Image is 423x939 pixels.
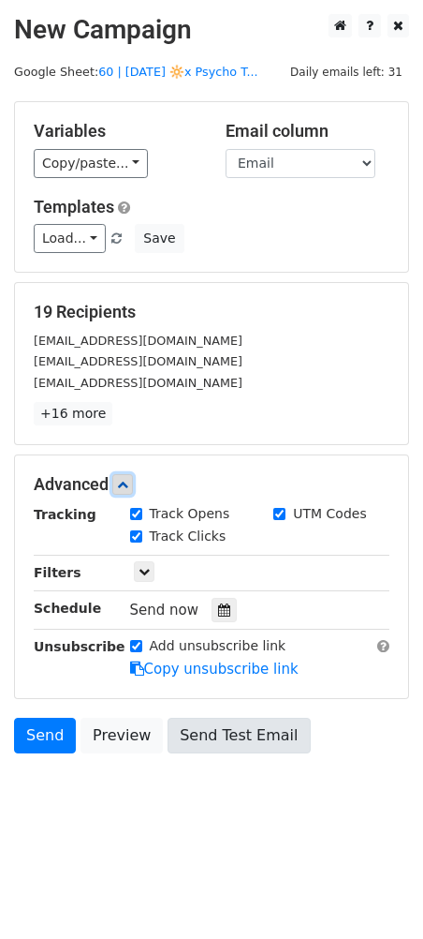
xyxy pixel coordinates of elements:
[34,601,101,616] strong: Schedule
[34,149,148,178] a: Copy/paste...
[34,354,242,368] small: [EMAIL_ADDRESS][DOMAIN_NAME]
[150,504,230,524] label: Track Opens
[34,121,197,142] h5: Variables
[14,14,409,46] h2: New Campaign
[34,197,114,216] a: Templates
[226,121,389,142] h5: Email column
[98,65,257,79] a: 60 | [DATE] 🔆x Psycho T...
[80,718,163,753] a: Preview
[34,565,81,580] strong: Filters
[34,507,96,522] strong: Tracking
[14,718,76,753] a: Send
[34,376,242,390] small: [EMAIL_ADDRESS][DOMAIN_NAME]
[34,639,125,654] strong: Unsubscribe
[34,302,389,322] h5: 19 Recipients
[14,65,258,79] small: Google Sheet:
[130,661,299,678] a: Copy unsubscribe link
[150,636,286,656] label: Add unsubscribe link
[34,402,112,425] a: +16 more
[34,224,106,253] a: Load...
[284,65,409,79] a: Daily emails left: 31
[293,504,366,524] label: UTM Codes
[150,527,226,546] label: Track Clicks
[284,62,409,82] span: Daily emails left: 31
[329,849,423,939] iframe: Chat Widget
[130,602,199,619] span: Send now
[168,718,310,753] a: Send Test Email
[34,334,242,348] small: [EMAIL_ADDRESS][DOMAIN_NAME]
[34,474,389,495] h5: Advanced
[135,224,183,253] button: Save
